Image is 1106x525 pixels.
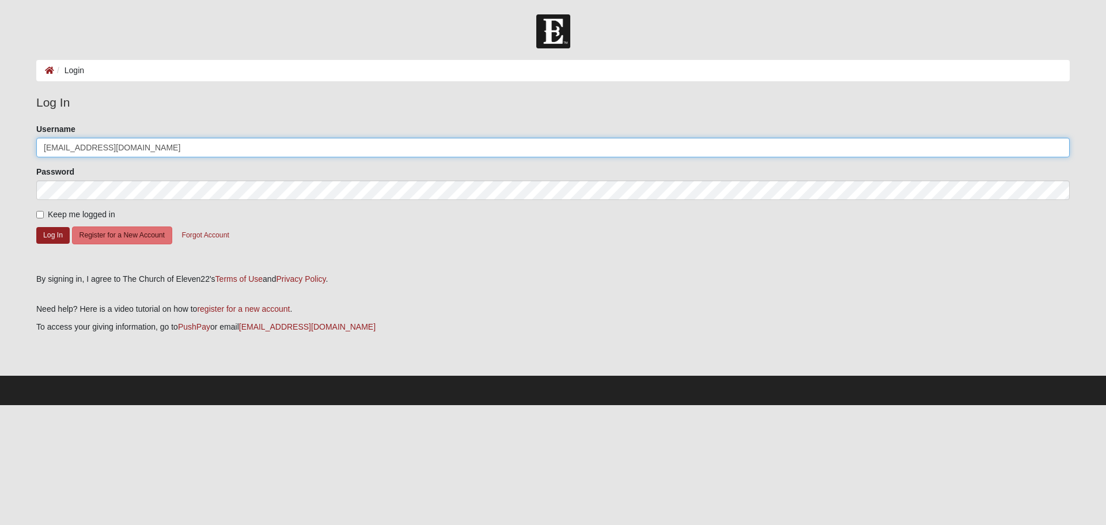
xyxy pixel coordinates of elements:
[197,304,290,314] a: register for a new account
[239,322,376,331] a: [EMAIL_ADDRESS][DOMAIN_NAME]
[36,211,44,218] input: Keep me logged in
[36,227,70,244] button: Log In
[215,274,263,284] a: Terms of Use
[36,123,75,135] label: Username
[276,274,325,284] a: Privacy Policy
[48,210,115,219] span: Keep me logged in
[36,273,1070,285] div: By signing in, I agree to The Church of Eleven22's and .
[36,303,1070,315] p: Need help? Here is a video tutorial on how to .
[72,226,172,244] button: Register for a New Account
[536,14,570,48] img: Church of Eleven22 Logo
[175,226,237,244] button: Forgot Account
[54,65,84,77] li: Login
[36,321,1070,333] p: To access your giving information, go to or email
[36,166,74,177] label: Password
[178,322,210,331] a: PushPay
[36,93,1070,112] legend: Log In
